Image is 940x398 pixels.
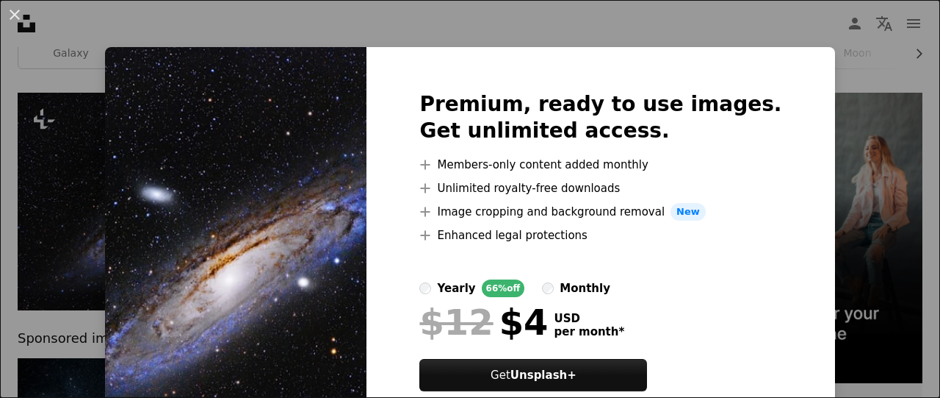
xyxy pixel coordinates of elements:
span: per month * [554,325,624,338]
div: 66% off [482,280,525,297]
input: yearly66%off [419,282,431,294]
input: monthly [542,282,554,294]
div: $4 [419,303,548,341]
li: Enhanced legal protections [419,227,781,244]
div: yearly [437,280,475,297]
span: USD [554,312,624,325]
strong: Unsplash+ [510,369,576,382]
span: $12 [419,303,493,341]
button: GetUnsplash+ [419,359,647,391]
li: Image cropping and background removal [419,203,781,221]
h2: Premium, ready to use images. Get unlimited access. [419,91,781,144]
div: monthly [560,280,610,297]
li: Unlimited royalty-free downloads [419,180,781,197]
li: Members-only content added monthly [419,156,781,174]
span: New [670,203,706,221]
